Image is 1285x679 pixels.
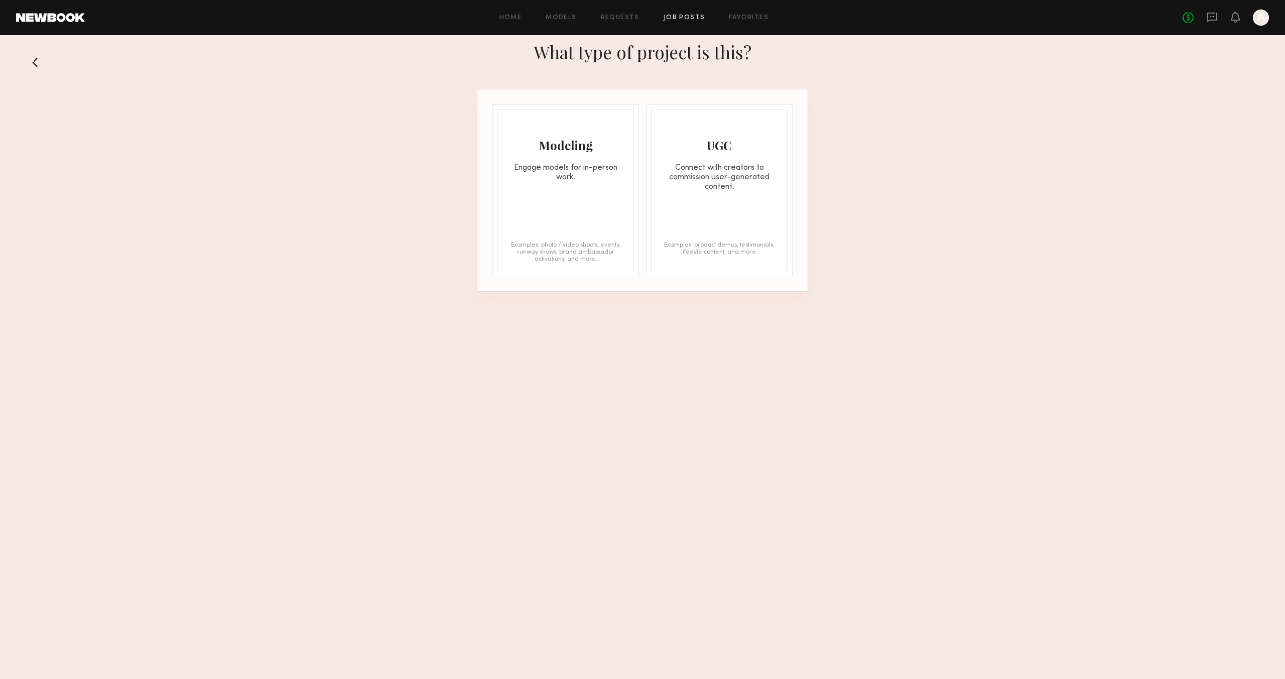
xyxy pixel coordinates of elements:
[534,40,751,64] h1: What type of project is this?
[729,15,768,21] a: Favorites
[508,242,623,262] div: Examples: photo / video shoots, events, runway shows, brand ambassador activations, and more.
[664,15,705,21] a: Job Posts
[662,242,777,262] div: Examples: product demos, testimonials, lifestyle content, and more.
[498,163,633,182] div: Engage models for in-person work.
[499,15,522,21] a: Home
[1253,10,1269,26] a: A
[652,163,787,192] div: Connect with creators to commission user-generated content.
[498,137,633,153] div: Modeling
[546,15,576,21] a: Models
[652,137,787,153] div: UGC
[601,15,639,21] a: Requests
